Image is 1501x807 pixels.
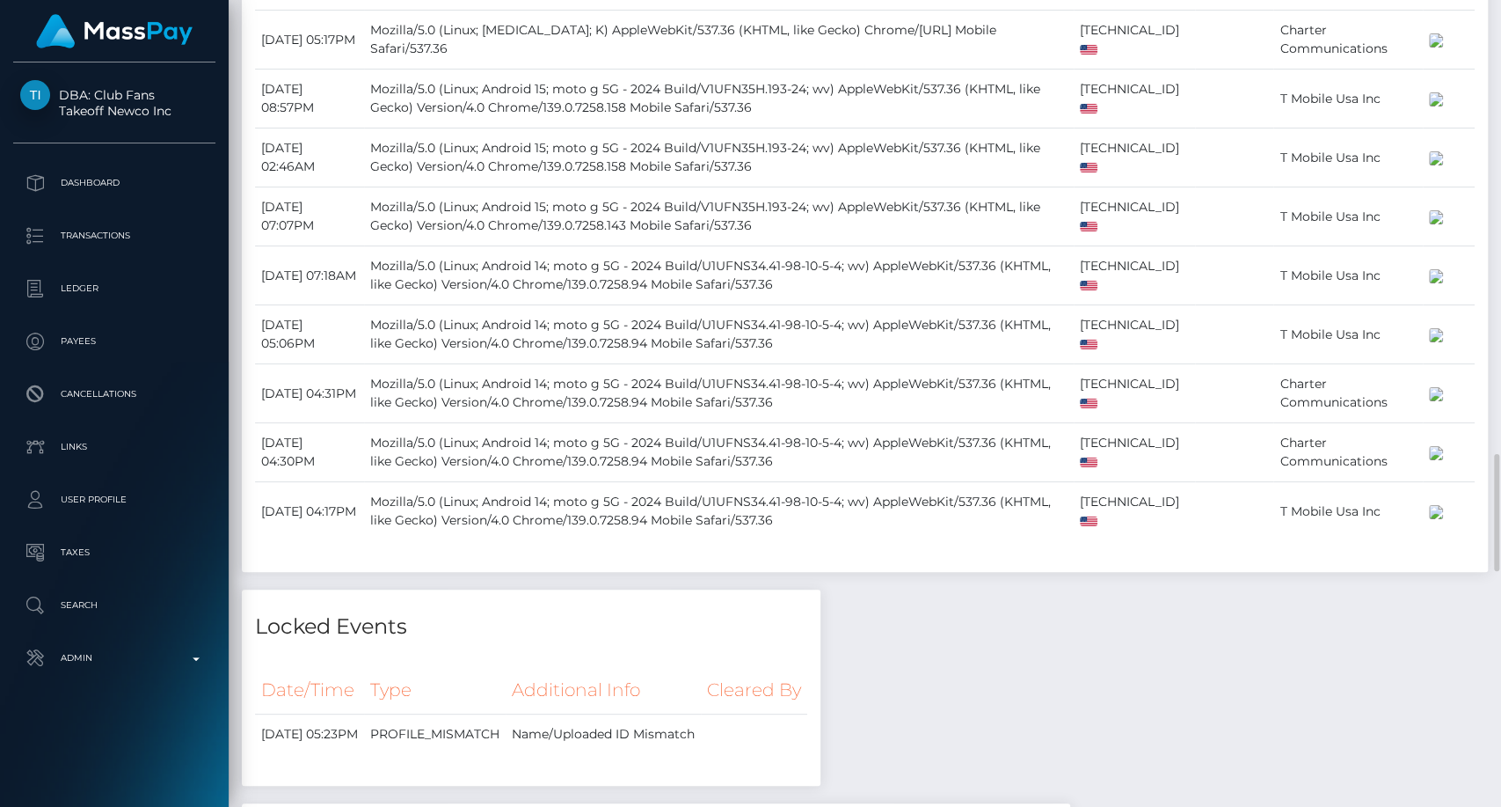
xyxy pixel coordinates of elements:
td: [DATE] 04:17PM [255,482,364,541]
a: Taxes [13,531,215,575]
td: Mozilla/5.0 (Linux; Android 14; moto g 5G - 2024 Build/U1UFNS34.41-98-10-5-4; wv) AppleWebKit/537... [364,423,1074,482]
p: Links [20,434,208,460]
td: Mozilla/5.0 (Linux; Android 15; moto g 5G - 2024 Build/V1UFN35H.193-24; wv) AppleWebKit/537.36 (K... [364,70,1074,128]
p: Cancellations [20,381,208,407]
img: 200x100 [1429,151,1443,165]
td: Mozilla/5.0 (Linux; Android 14; moto g 5G - 2024 Build/U1UFNS34.41-98-10-5-4; wv) AppleWebKit/537... [364,305,1074,364]
td: Mozilla/5.0 (Linux; Android 15; moto g 5G - 2024 Build/V1UFN35H.193-24; wv) AppleWebKit/537.36 (K... [364,128,1074,187]
img: 200x100 [1429,210,1443,224]
td: [TECHNICAL_ID] [1074,187,1196,246]
td: [TECHNICAL_ID] [1074,305,1196,364]
td: [TECHNICAL_ID] [1074,11,1196,70]
td: [TECHNICAL_ID] [1074,246,1196,305]
td: [DATE] 05:23PM [255,715,364,755]
p: Search [20,592,208,619]
td: [DATE] 07:07PM [255,187,364,246]
td: T Mobile Usa Inc [1273,305,1423,364]
td: [DATE] 04:31PM [255,364,364,423]
td: Charter Communications [1273,364,1423,423]
img: us.png [1080,281,1097,290]
td: [TECHNICAL_ID] [1074,364,1196,423]
td: [DATE] 05:06PM [255,305,364,364]
td: T Mobile Usa Inc [1273,246,1423,305]
td: [TECHNICAL_ID] [1074,482,1196,541]
a: Links [13,425,215,469]
img: us.png [1080,340,1097,349]
a: Payees [13,319,215,363]
img: 200x100 [1429,328,1443,342]
td: Mozilla/5.0 (Linux; [MEDICAL_DATA]; K) AppleWebKit/537.36 (KHTML, like Gecko) Chrome/[URL] Mobile... [364,11,1074,70]
img: 200x100 [1429,33,1443,48]
img: us.png [1080,104,1097,114]
th: Date/Time [255,666,364,715]
img: 200x100 [1429,387,1443,401]
td: [DATE] 04:30PM [255,423,364,482]
p: User Profile [20,487,208,513]
p: Dashboard [20,170,208,196]
td: Name/Uploaded ID Mismatch [506,715,701,755]
h4: Locked Events [255,612,807,642]
img: us.png [1080,222,1097,231]
td: PROFILE_MISMATCH [364,715,506,755]
a: Dashboard [13,161,215,205]
img: 200x100 [1429,505,1443,519]
img: us.png [1080,517,1097,526]
td: T Mobile Usa Inc [1273,128,1423,187]
img: MassPay Logo [36,14,193,48]
th: Cleared By [701,666,807,715]
a: Search [13,583,215,627]
td: T Mobile Usa Inc [1273,187,1423,246]
td: [DATE] 08:57PM [255,70,364,128]
td: Mozilla/5.0 (Linux; Android 14; moto g 5G - 2024 Build/U1UFNS34.41-98-10-5-4; wv) AppleWebKit/537... [364,364,1074,423]
p: Transactions [20,223,208,249]
td: [DATE] 05:17PM [255,11,364,70]
p: Ledger [20,275,208,302]
a: Admin [13,636,215,680]
td: Mozilla/5.0 (Linux; Android 14; moto g 5G - 2024 Build/U1UFNS34.41-98-10-5-4; wv) AppleWebKit/537... [364,482,1074,541]
a: Ledger [13,267,215,311]
td: T Mobile Usa Inc [1273,482,1423,541]
td: [DATE] 02:46AM [255,128,364,187]
td: Charter Communications [1273,423,1423,482]
th: Additional Info [506,666,701,715]
img: us.png [1080,163,1097,172]
td: Mozilla/5.0 (Linux; Android 15; moto g 5G - 2024 Build/V1UFN35H.193-24; wv) AppleWebKit/537.36 (K... [364,187,1074,246]
a: Cancellations [13,372,215,416]
td: T Mobile Usa Inc [1273,70,1423,128]
td: [TECHNICAL_ID] [1074,423,1196,482]
img: Takeoff Newco Inc [20,80,50,110]
td: Mozilla/5.0 (Linux; Android 14; moto g 5G - 2024 Build/U1UFNS34.41-98-10-5-4; wv) AppleWebKit/537... [364,246,1074,305]
img: us.png [1080,458,1097,467]
p: Taxes [20,539,208,566]
img: us.png [1080,399,1097,408]
td: Charter Communications [1273,11,1423,70]
span: DBA: Club Fans Takeoff Newco Inc [13,87,215,119]
a: Transactions [13,214,215,258]
img: 200x100 [1429,92,1443,106]
p: Payees [20,328,208,355]
td: [TECHNICAL_ID] [1074,128,1196,187]
th: Type [364,666,506,715]
img: 200x100 [1429,446,1443,460]
img: 200x100 [1429,269,1443,283]
p: Admin [20,645,208,671]
img: us.png [1080,45,1097,55]
td: [TECHNICAL_ID] [1074,70,1196,128]
a: User Profile [13,478,215,522]
td: [DATE] 07:18AM [255,246,364,305]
